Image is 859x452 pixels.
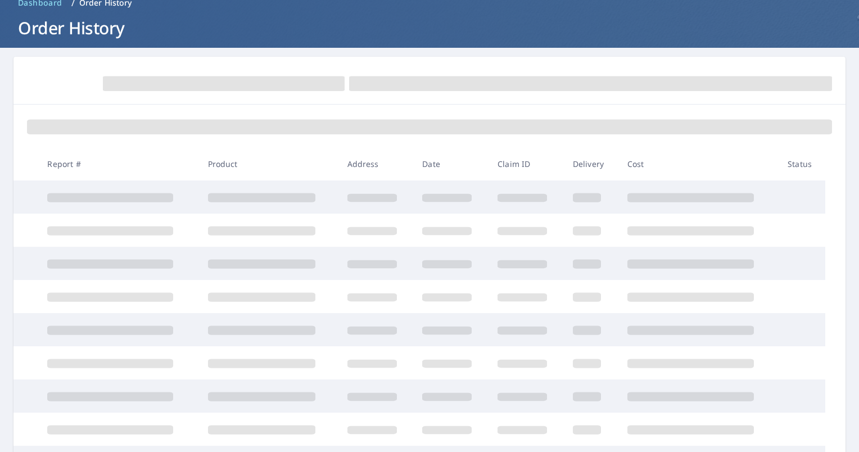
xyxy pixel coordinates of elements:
[564,147,618,180] th: Delivery
[779,147,825,180] th: Status
[199,147,338,180] th: Product
[618,147,779,180] th: Cost
[38,147,198,180] th: Report #
[338,147,414,180] th: Address
[489,147,564,180] th: Claim ID
[413,147,489,180] th: Date
[13,16,846,39] h1: Order History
